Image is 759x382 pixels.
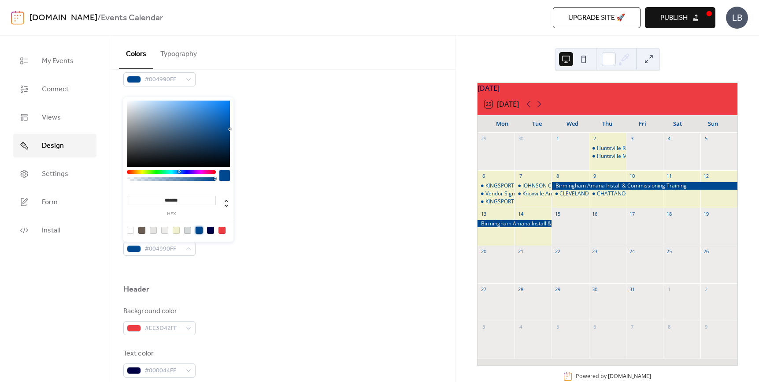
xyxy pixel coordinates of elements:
[30,10,97,26] a: [DOMAIN_NAME]
[629,248,635,255] div: 24
[666,173,672,180] div: 11
[123,348,194,359] div: Text color
[568,13,625,23] span: Upgrade site 🚀
[218,227,226,234] div: rgb(238, 61, 66)
[13,49,96,73] a: My Events
[554,210,561,217] div: 15
[554,248,561,255] div: 22
[42,169,68,180] span: Settings
[478,190,515,198] div: Vendor Sign-up Fall Customer Appreciation Days Johnstone Knoxville Group
[554,286,561,292] div: 29
[597,190,689,198] div: CHATTANOOGA AMANA ROADSHOW
[517,210,524,217] div: 14
[703,248,710,255] div: 26
[555,115,590,133] div: Wed
[559,190,641,198] div: CLEVELAND AMANA ROADSHOW
[666,323,672,330] div: 8
[127,227,134,234] div: rgb(255, 255, 255)
[520,115,555,133] div: Tue
[138,227,145,234] div: rgb(106, 93, 83)
[119,36,153,69] button: Colors
[629,323,635,330] div: 7
[196,227,203,234] div: rgb(0, 73, 144)
[480,323,487,330] div: 3
[666,210,672,217] div: 18
[552,190,589,198] div: CLEVELAND AMANA ROADSHOW
[13,218,96,242] a: Install
[695,115,730,133] div: Sun
[629,286,635,292] div: 31
[480,210,487,217] div: 13
[42,141,64,151] span: Design
[42,225,60,236] span: Install
[666,248,672,255] div: 25
[554,173,561,180] div: 8
[173,227,180,234] div: rgb(241, 241, 207)
[144,75,181,85] span: #004990FF
[703,323,710,330] div: 9
[42,84,69,95] span: Connect
[703,210,710,217] div: 19
[660,115,696,133] div: Sat
[13,134,96,157] a: Design
[629,135,635,142] div: 3
[144,323,181,334] span: #EE3D42FF
[645,7,715,28] button: Publish
[480,135,487,142] div: 29
[42,112,61,123] span: Views
[478,220,552,228] div: Birmingham Amana Install & Commissioning Training
[485,198,559,206] div: KINGSPORT BOSCH TRAINING
[144,366,181,376] span: #000044FF
[42,56,74,67] span: My Events
[13,162,96,186] a: Settings
[597,153,690,160] div: Huntsville Mini-Split & Sky Air Training
[576,373,651,380] div: Powered by
[522,182,611,190] div: JOHNSON CITY AMANA ROADSHOW
[11,11,24,25] img: logo
[153,36,204,68] button: Typography
[150,227,157,234] div: rgb(230, 228, 226)
[517,173,524,180] div: 7
[703,135,710,142] div: 5
[554,135,561,142] div: 1
[553,7,641,28] button: Upgrade site 🚀
[666,286,672,292] div: 1
[726,7,748,29] div: LB
[13,77,96,101] a: Connect
[592,248,598,255] div: 23
[97,10,101,26] b: /
[590,115,625,133] div: Thu
[552,182,737,190] div: Birmingham Amana Install & Commissioning Training
[481,98,522,110] button: 25[DATE]
[485,115,520,133] div: Mon
[13,105,96,129] a: Views
[703,173,710,180] div: 12
[703,286,710,292] div: 2
[592,210,598,217] div: 16
[517,248,524,255] div: 21
[522,190,666,198] div: Knoxville Amana S Series Install & Commissioning Training
[608,373,651,380] a: [DOMAIN_NAME]
[517,135,524,142] div: 30
[184,227,191,234] div: rgb(213, 216, 216)
[592,286,598,292] div: 30
[515,182,552,190] div: JOHNSON CITY AMANA ROADSHOW
[207,227,214,234] div: rgb(0, 0, 68)
[480,248,487,255] div: 20
[144,244,181,255] span: #004990FF
[478,83,737,94] div: [DATE]
[478,182,515,190] div: KINGSPORT AMANA ROADSHOW
[589,190,626,198] div: CHATTANOOGA AMANA ROADSHOW
[127,212,216,217] label: hex
[42,197,58,208] span: Form
[629,210,635,217] div: 17
[480,286,487,292] div: 27
[480,173,487,180] div: 6
[554,323,561,330] div: 5
[597,145,701,152] div: Huntsville Recovery & Leak Check Training
[660,13,688,23] span: Publish
[485,190,687,198] div: Vendor Sign-up Fall Customer Appreciation Days [PERSON_NAME] Knoxville Group
[123,284,150,295] div: Header
[515,190,552,198] div: Knoxville Amana S Series Install & Commissioning Training
[13,190,96,214] a: Form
